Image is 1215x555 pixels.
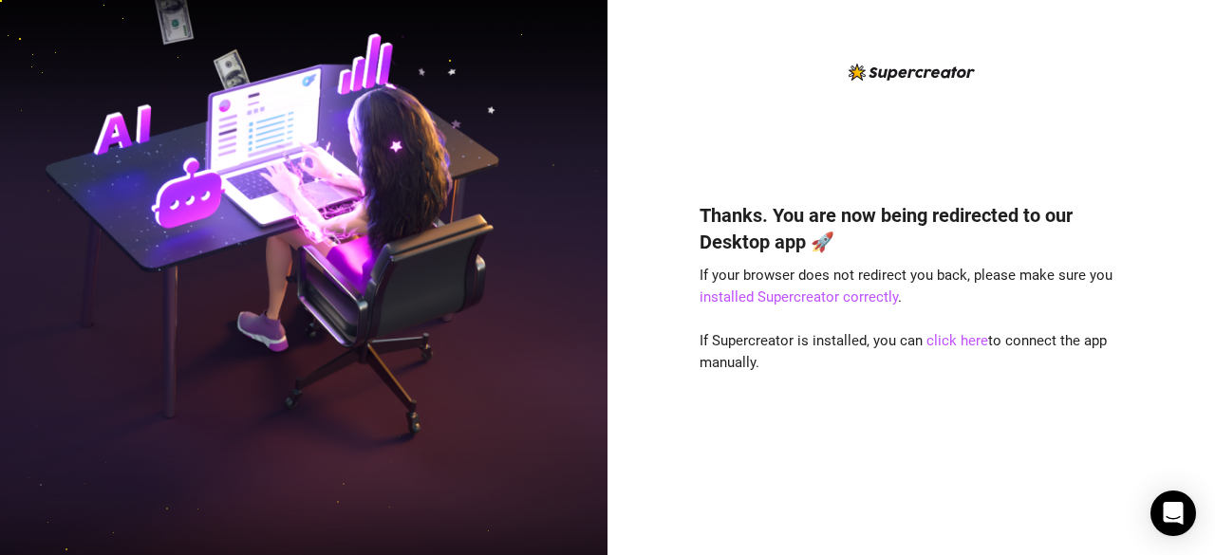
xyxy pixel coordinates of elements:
[700,288,898,305] a: installed Supercreator correctly
[926,332,988,349] a: click here
[700,332,1107,372] span: If Supercreator is installed, you can to connect the app manually.
[1150,490,1196,536] div: Open Intercom Messenger
[700,202,1123,255] h4: Thanks. You are now being redirected to our Desktop app 🚀
[849,64,975,81] img: logo-BBDzfeDw.svg
[700,267,1112,306] span: If your browser does not redirect you back, please make sure you .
